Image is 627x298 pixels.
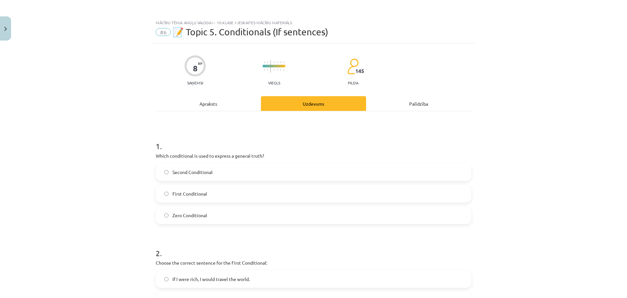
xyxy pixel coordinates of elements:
[172,212,207,219] span: Zero Conditional
[156,152,471,159] p: Which conditional is used to express a general truth?
[267,61,268,63] img: icon-short-line-57e1e144782c952c97e751825c79c345078a6d821885a25fce030b3d8c18986b.svg
[185,80,206,85] p: Saņemsi
[264,69,265,71] img: icon-short-line-57e1e144782c952c97e751825c79c345078a6d821885a25fce030b3d8c18986b.svg
[164,192,169,196] input: First Conditional
[172,276,250,283] span: If I were rich, I would travel the world.
[164,213,169,218] input: Zero Conditional
[264,61,265,63] img: icon-short-line-57e1e144782c952c97e751825c79c345078a6d821885a25fce030b3d8c18986b.svg
[366,96,471,111] div: Palīdzība
[280,61,281,63] img: icon-short-line-57e1e144782c952c97e751825c79c345078a6d821885a25fce030b3d8c18986b.svg
[156,96,261,111] div: Apraksts
[277,69,278,71] img: icon-short-line-57e1e144782c952c97e751825c79c345078a6d821885a25fce030b3d8c18986b.svg
[4,27,7,31] img: icon-close-lesson-0947bae3869378f0d4975bcd49f059093ad1ed9edebbc8119c70593378902aed.svg
[172,26,328,37] span: 📝 Topic 5. Conditionals (If sentences)
[156,28,171,36] span: #6
[280,69,281,71] img: icon-short-line-57e1e144782c952c97e751825c79c345078a6d821885a25fce030b3d8c18986b.svg
[261,96,366,111] div: Uzdevums
[198,61,202,65] span: XP
[193,64,198,73] div: 8
[277,61,278,63] img: icon-short-line-57e1e144782c952c97e751825c79c345078a6d821885a25fce030b3d8c18986b.svg
[164,170,169,174] input: Second Conditional
[156,259,471,266] p: Choose the correct sentence for the First Conditional:
[348,80,358,85] p: pilda
[267,69,268,71] img: icon-short-line-57e1e144782c952c97e751825c79c345078a6d821885a25fce030b3d8c18986b.svg
[172,169,213,176] span: Second Conditional
[268,80,280,85] p: Viegls
[156,20,471,25] div: Mācību tēma: Angļu valoda i - 10.klase 1.ieskaites mācību materiāls
[156,130,471,150] h1: 1 .
[355,68,364,74] span: 145
[156,237,471,257] h1: 2 .
[172,190,207,197] span: First Conditional
[347,58,359,75] img: students-c634bb4e5e11cddfef0936a35e636f08e4e9abd3cc4e673bd6f9a4125e45ecb1.svg
[164,277,169,281] input: If I were rich, I would travel the world.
